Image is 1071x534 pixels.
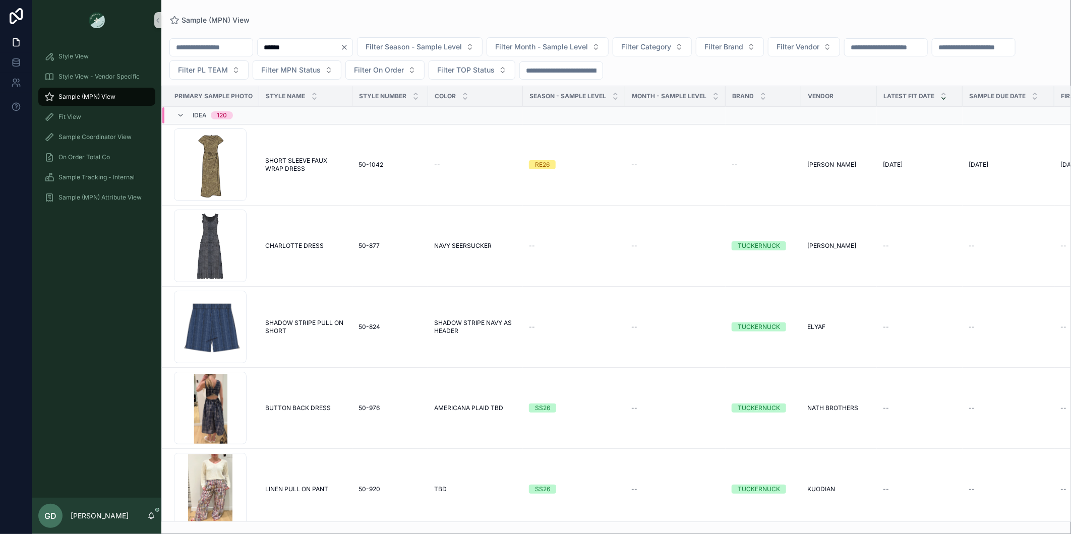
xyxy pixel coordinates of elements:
[613,37,692,56] button: Select Button
[969,161,1048,169] a: [DATE]
[807,161,856,169] span: [PERSON_NAME]
[535,485,550,494] div: SS26
[169,15,250,25] a: Sample (MPN) View
[265,404,331,412] span: BUTTON BACK DRESS
[434,161,440,169] span: --
[883,161,957,169] a: [DATE]
[732,241,795,250] a: TUCKERNUCK
[1060,404,1066,412] span: --
[631,242,720,250] a: --
[732,485,795,494] a: TUCKERNUCK
[807,485,871,493] a: KUODIAN
[969,92,1026,100] span: Sample Due Date
[38,88,155,106] a: Sample (MPN) View
[969,161,988,169] span: [DATE]
[1060,323,1066,331] span: --
[174,92,253,100] span: PRIMARY SAMPLE PHOTO
[768,37,840,56] button: Select Button
[696,37,764,56] button: Select Button
[38,148,155,166] a: On Order Total Co
[529,242,535,250] span: --
[266,92,305,100] span: Style Name
[58,93,115,101] span: Sample (MPN) View
[359,242,422,250] a: 50-877
[434,485,447,493] span: TBD
[265,485,346,493] a: LINEN PULL ON PANT
[632,92,706,100] span: MONTH - SAMPLE LEVEL
[437,65,495,75] span: Filter TOP Status
[265,485,328,493] span: LINEN PULL ON PANT
[631,161,720,169] a: --
[732,161,795,169] a: --
[58,153,110,161] span: On Order Total Co
[631,404,637,412] span: --
[883,242,957,250] a: --
[807,242,856,250] span: [PERSON_NAME]
[359,323,422,331] a: 50-824
[807,404,871,412] a: NATH BROTHERS
[529,160,619,169] a: RE26
[434,242,492,250] span: NAVY SEERSUCKER
[529,485,619,494] a: SS26
[738,404,780,413] div: TUCKERNUCK
[777,42,819,52] span: Filter Vendor
[883,485,957,493] a: --
[359,161,383,169] span: 50-1042
[738,322,780,331] div: TUCKERNUCK
[807,485,835,493] span: KUODIAN
[631,404,720,412] a: --
[969,323,1048,331] a: --
[535,160,550,169] div: RE26
[487,37,609,56] button: Select Button
[265,319,346,335] span: SHADOW STRIPE PULL ON SHORT
[58,52,89,60] span: Style View
[631,323,720,331] a: --
[807,161,871,169] a: [PERSON_NAME]
[883,161,903,169] span: [DATE]
[253,60,341,80] button: Select Button
[217,111,227,119] div: 120
[366,42,462,52] span: Filter Season - Sample Level
[807,323,871,331] a: ELYAF
[883,323,957,331] a: --
[969,323,975,331] span: --
[807,404,858,412] span: NATH BROTHERS
[529,323,535,331] span: --
[434,404,517,412] a: AMERICANA PLAID TBD
[969,485,1048,493] a: --
[738,241,780,250] div: TUCKERNUCK
[808,92,834,100] span: Vendor
[704,42,743,52] span: Filter Brand
[58,133,132,141] span: Sample Coordinator View
[265,404,346,412] a: BUTTON BACK DRESS
[434,404,503,412] span: AMERICANA PLAID TBD
[58,113,81,121] span: Fit View
[32,40,161,220] div: scrollable content
[631,161,637,169] span: --
[732,322,795,331] a: TUCKERNUCK
[631,242,637,250] span: --
[1060,485,1066,493] span: --
[883,92,934,100] span: Latest Fit Date
[193,111,207,119] span: Idea
[529,242,619,250] a: --
[529,404,619,413] a: SS26
[434,319,517,335] span: SHADOW STRIPE NAVY AS HEADER
[345,60,425,80] button: Select Button
[359,323,380,331] span: 50-824
[38,68,155,86] a: Style View - Vendor Specific
[535,404,550,413] div: SS26
[44,510,56,522] span: GD
[807,242,871,250] a: [PERSON_NAME]
[529,323,619,331] a: --
[38,168,155,186] a: Sample Tracking - Internal
[359,92,406,100] span: Style Number
[631,485,720,493] a: --
[261,65,321,75] span: Filter MPN Status
[265,242,346,250] a: CHARLOTTE DRESS
[732,161,738,169] span: --
[359,404,422,412] a: 50-976
[969,242,1048,250] a: --
[38,108,155,126] a: Fit View
[883,323,889,331] span: --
